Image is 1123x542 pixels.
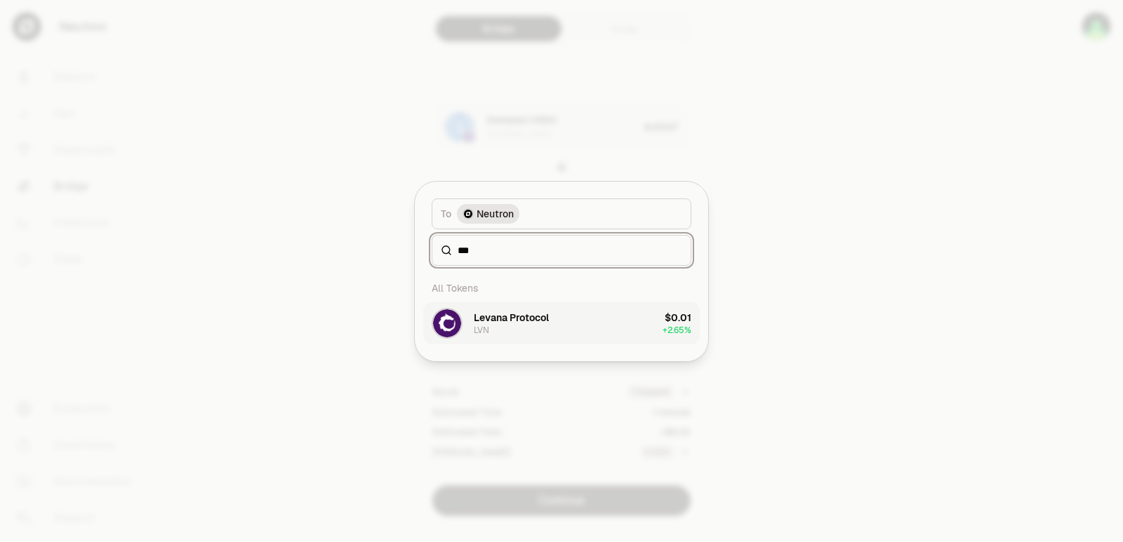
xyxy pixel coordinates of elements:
[423,302,700,344] button: LVN LogoLevana ProtocolLVN$0.01+2.65%
[477,207,514,221] span: Neutron
[663,325,691,336] span: + 2.65%
[464,210,472,218] img: Neutron Logo
[441,207,451,221] span: To
[433,309,461,337] img: LVN Logo
[474,325,489,336] div: LVN
[665,311,691,325] div: $0.01
[474,311,549,325] div: Levana Protocol
[423,274,700,302] div: All Tokens
[432,198,691,229] button: ToNeutron LogoNeutron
